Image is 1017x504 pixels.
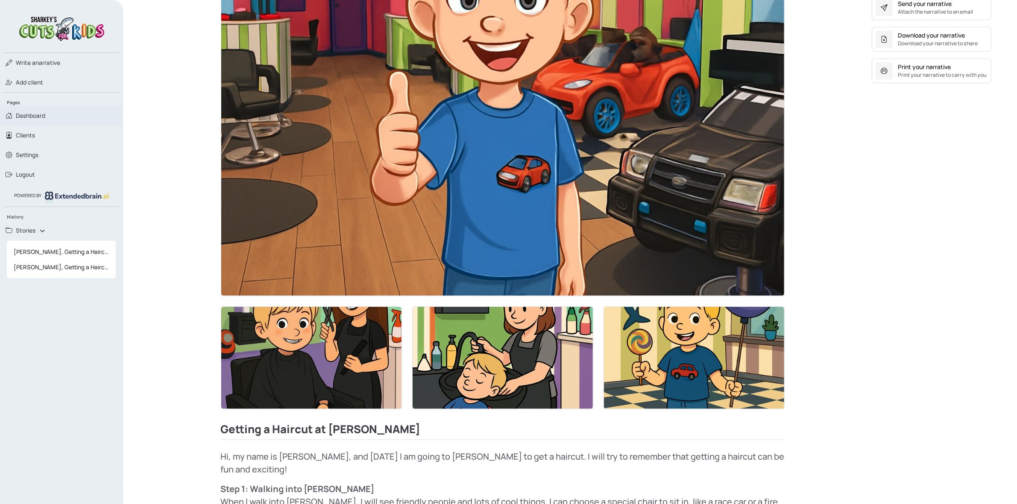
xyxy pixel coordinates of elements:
[221,483,375,495] strong: Step 1: Walking into [PERSON_NAME]
[16,170,35,179] span: Logout
[221,307,402,409] img: Thumbnail
[221,450,785,476] p: Hi, my name is [PERSON_NAME], and [DATE] I am going to [PERSON_NAME] to get a haircut. I will try...
[413,307,593,409] img: Thumbnail
[898,8,973,16] small: Attach the narrative to an email
[221,423,785,440] h2: Getting a Haircut at [PERSON_NAME]
[10,259,112,275] span: [PERSON_NAME], Getting a Haircut at [PERSON_NAME]
[16,131,35,140] span: Clients
[17,14,106,42] img: logo
[898,40,978,47] small: Download your narrative to share
[898,71,986,79] small: Print your narrative to carry with you
[872,27,991,52] button: Download your narrativeDownload your narrative to share
[872,58,991,83] button: Print your narrativePrint your narrative to carry with you
[16,111,45,120] span: Dashboard
[898,31,965,40] div: Download your narrative
[45,192,109,203] img: logo
[16,226,35,235] span: Stories
[7,244,116,259] a: [PERSON_NAME], Getting a Haircut at [PERSON_NAME]
[7,259,116,275] a: [PERSON_NAME], Getting a Haircut at [PERSON_NAME]
[16,59,35,67] span: Write a
[16,78,43,87] span: Add client
[16,58,60,67] span: narrative
[898,62,951,71] div: Print your narrative
[10,244,112,259] span: [PERSON_NAME], Getting a Haircut at [PERSON_NAME]
[16,151,38,159] span: Settings
[604,307,784,409] img: Thumbnail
